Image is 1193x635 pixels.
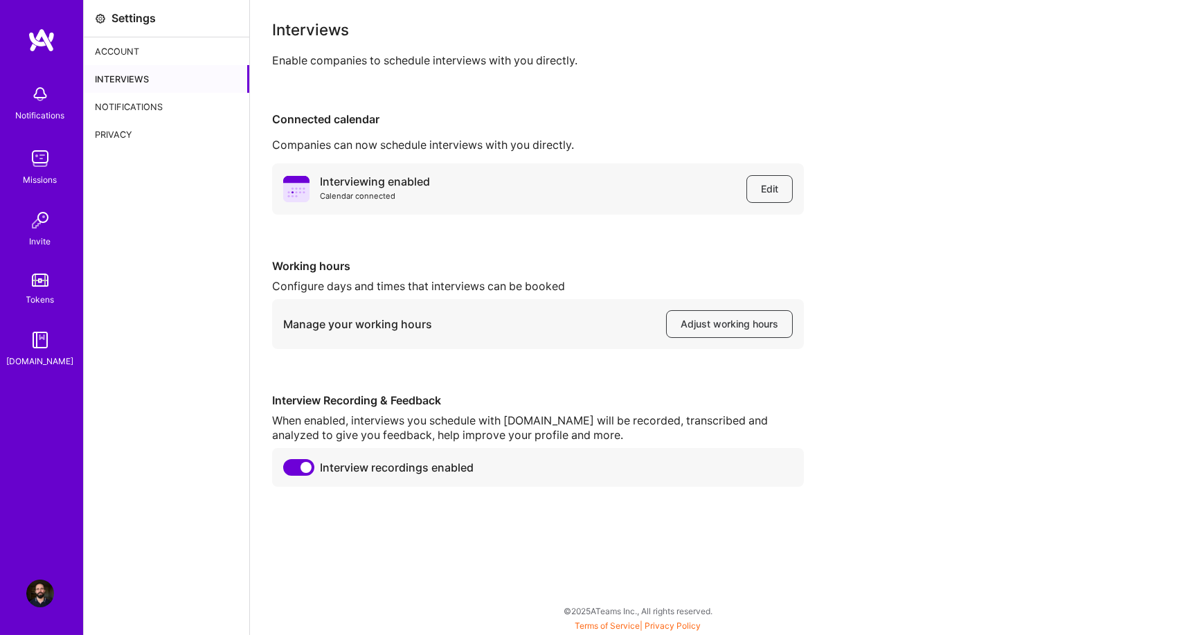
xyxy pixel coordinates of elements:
[283,317,432,332] div: Manage your working hours
[272,112,1171,127] div: Connected calendar
[283,176,310,202] i: icon PurpleCalendar
[26,326,54,354] img: guide book
[24,172,57,187] div: Missions
[761,182,778,196] span: Edit
[28,28,55,53] img: logo
[272,138,1171,152] div: Companies can now schedule interviews with you directly.
[575,620,701,631] span: |
[7,354,74,368] div: [DOMAIN_NAME]
[30,234,51,249] div: Invite
[272,259,804,274] div: Working hours
[32,274,48,287] img: tokens
[321,189,431,204] div: Calendar connected
[84,93,249,120] div: Notifications
[575,620,640,631] a: Terms of Service
[272,279,804,294] div: Configure days and times that interviews can be booked
[83,593,1193,628] div: © 2025 ATeams Inc., All rights reserved.
[26,580,54,607] img: User Avatar
[84,37,249,65] div: Account
[26,145,54,172] img: teamwork
[95,13,106,24] i: icon Settings
[84,120,249,148] div: Privacy
[320,460,474,475] span: Interview recordings enabled
[84,65,249,93] div: Interviews
[272,53,1171,68] div: Enable companies to schedule interviews with you directly.
[272,393,804,408] div: Interview Recording & Feedback
[26,206,54,234] img: Invite
[16,108,65,123] div: Notifications
[321,175,431,189] div: Interviewing enabled
[26,80,54,108] img: bell
[645,620,701,631] a: Privacy Policy
[272,413,804,442] div: When enabled, interviews you schedule with [DOMAIN_NAME] will be recorded, transcribed and analyz...
[111,11,156,26] div: Settings
[681,317,778,331] span: Adjust working hours
[26,292,55,307] div: Tokens
[272,22,1171,37] div: Interviews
